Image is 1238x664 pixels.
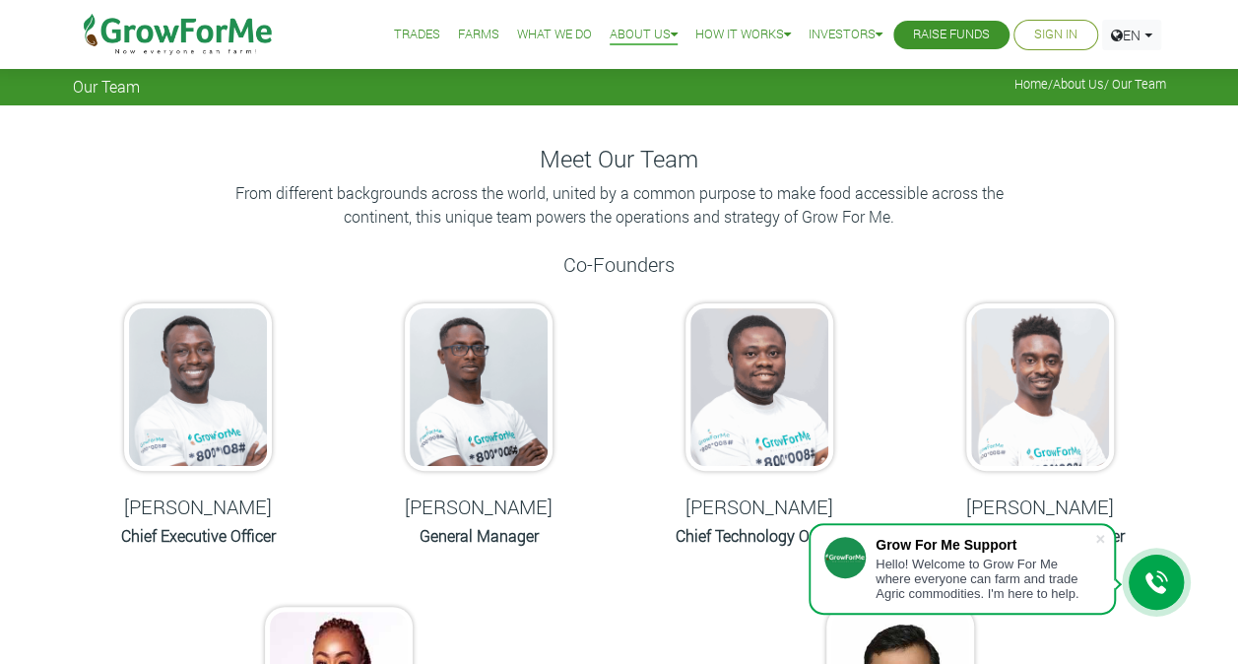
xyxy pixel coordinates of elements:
h5: Co-Founders [73,252,1166,276]
div: Grow For Me Support [876,537,1094,553]
h6: Chief Technology Officer [644,526,876,545]
h6: Chief Executive Officer [83,526,314,545]
img: growforme image [966,303,1114,471]
img: growforme image [124,303,272,471]
h5: [PERSON_NAME] [925,495,1156,518]
span: / / Our Team [1014,77,1166,92]
a: Sign In [1034,25,1077,45]
h5: [PERSON_NAME] [644,495,876,518]
div: Hello! Welcome to Grow For Me where everyone can farm and trade Agric commodities. I'm here to help. [876,557,1094,601]
a: Home [1014,76,1048,92]
p: From different backgrounds across the world, united by a common purpose to make food accessible a... [226,181,1013,229]
a: How it Works [695,25,791,45]
img: growforme image [685,303,833,471]
a: About Us [610,25,678,45]
a: Investors [809,25,882,45]
a: About Us [1053,76,1104,92]
a: What We Do [517,25,592,45]
h4: Meet Our Team [73,145,1166,173]
a: EN [1102,20,1161,50]
span: Our Team [73,77,140,96]
img: growforme image [405,303,553,471]
h5: [PERSON_NAME] [363,495,595,518]
a: Farms [458,25,499,45]
a: Raise Funds [913,25,990,45]
a: Trades [394,25,440,45]
h5: [PERSON_NAME] [83,495,314,518]
h6: General Manager [363,526,595,545]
